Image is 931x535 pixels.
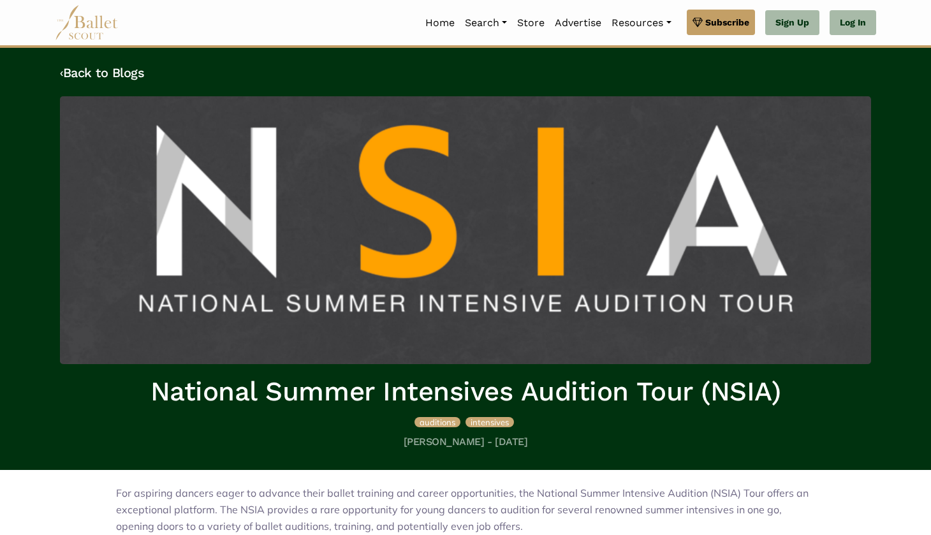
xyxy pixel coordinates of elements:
span: Subscribe [705,15,749,29]
a: Search [460,10,512,36]
a: Subscribe [687,10,755,35]
a: Advertise [550,10,606,36]
a: Sign Up [765,10,819,36]
span: For aspiring dancers eager to advance their ballet training and career opportunities, the Nationa... [116,487,809,532]
a: Resources [606,10,676,36]
code: ‹ [60,64,63,80]
h1: National Summer Intensives Audition Tour (NSIA) [60,374,871,409]
a: intensives [465,415,514,428]
a: auditions [414,415,463,428]
a: Home [420,10,460,36]
span: auditions [420,417,455,427]
span: intensives [471,417,509,427]
a: Store [512,10,550,36]
img: gem.svg [693,15,703,29]
a: Log In [830,10,876,36]
img: header_image.img [60,96,871,364]
a: ‹Back to Blogs [60,65,144,80]
h5: [PERSON_NAME] - [DATE] [60,436,871,449]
